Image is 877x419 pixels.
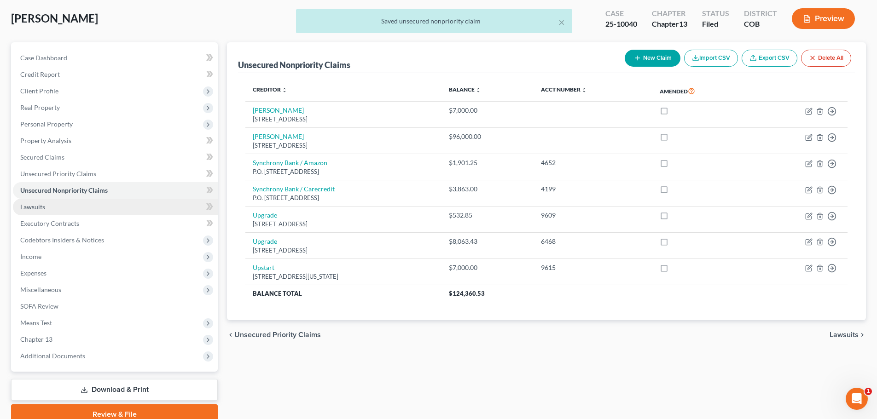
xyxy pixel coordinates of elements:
[684,50,738,67] button: Import CSV
[253,106,304,114] a: [PERSON_NAME]
[238,59,350,70] div: Unsecured Nonpriority Claims
[282,87,287,93] i: unfold_more
[13,215,218,232] a: Executory Contracts
[13,298,218,315] a: SOFA Review
[581,87,587,93] i: unfold_more
[541,86,587,93] a: Acct Number unfold_more
[253,237,277,245] a: Upgrade
[865,388,872,395] span: 1
[227,331,321,339] button: chevron_left Unsecured Priority Claims
[20,319,52,327] span: Means Test
[253,220,434,229] div: [STREET_ADDRESS]
[20,253,41,260] span: Income
[253,185,335,193] a: Synchrony Bank / Carecredit
[20,87,58,95] span: Client Profile
[303,17,565,26] div: Saved unsecured nonpriority claim
[245,285,441,302] th: Balance Total
[20,170,96,178] span: Unsecured Priority Claims
[541,158,645,167] div: 4652
[625,50,680,67] button: New Claim
[801,50,851,67] button: Delete All
[20,137,71,144] span: Property Analysis
[13,66,218,83] a: Credit Report
[449,263,526,272] div: $7,000.00
[13,166,218,182] a: Unsecured Priority Claims
[792,8,855,29] button: Preview
[859,331,866,339] i: chevron_right
[605,8,637,19] div: Case
[20,70,60,78] span: Credit Report
[449,86,481,93] a: Balance unfold_more
[541,211,645,220] div: 9609
[13,182,218,199] a: Unsecured Nonpriority Claims
[253,115,434,124] div: [STREET_ADDRESS]
[558,17,565,28] button: ×
[13,149,218,166] a: Secured Claims
[253,159,327,166] a: Synchrony Bank / Amazon
[253,272,434,281] div: [STREET_ADDRESS][US_STATE]
[234,331,321,339] span: Unsecured Priority Claims
[744,8,777,19] div: District
[20,120,73,128] span: Personal Property
[541,237,645,246] div: 6468
[20,335,52,343] span: Chapter 13
[20,54,67,62] span: Case Dashboard
[253,211,277,219] a: Upgrade
[449,132,526,141] div: $96,000.00
[652,8,687,19] div: Chapter
[13,50,218,66] a: Case Dashboard
[449,184,526,194] div: $3,863.00
[253,86,287,93] a: Creditor unfold_more
[449,106,526,115] div: $7,000.00
[253,132,304,140] a: [PERSON_NAME]
[227,331,234,339] i: chevron_left
[476,87,481,93] i: unfold_more
[11,379,218,401] a: Download & Print
[742,50,797,67] a: Export CSV
[20,153,64,161] span: Secured Claims
[20,269,46,277] span: Expenses
[449,237,526,246] div: $8,063.43
[20,186,108,194] span: Unsecured Nonpriority Claims
[20,352,85,360] span: Additional Documents
[541,184,645,194] div: 4199
[449,211,526,220] div: $532.85
[253,194,434,202] div: P.O. [STREET_ADDRESS]
[253,167,434,176] div: P.O. [STREET_ADDRESS]
[253,246,434,255] div: [STREET_ADDRESS]
[13,199,218,215] a: Lawsuits
[449,158,526,167] div: $1,901.25
[702,8,729,19] div: Status
[20,219,79,227] span: Executory Contracts
[830,331,866,339] button: Lawsuits chevron_right
[253,264,274,271] a: Upstart
[20,203,45,211] span: Lawsuits
[13,132,218,149] a: Property Analysis
[846,388,868,410] iframe: Intercom live chat
[541,263,645,272] div: 9615
[20,103,60,111] span: Real Property
[253,141,434,150] div: [STREET_ADDRESS]
[20,236,104,244] span: Codebtors Insiders & Notices
[830,331,859,339] span: Lawsuits
[652,80,750,102] th: Amended
[449,290,485,297] span: $124,360.53
[20,286,61,293] span: Miscellaneous
[20,302,58,310] span: SOFA Review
